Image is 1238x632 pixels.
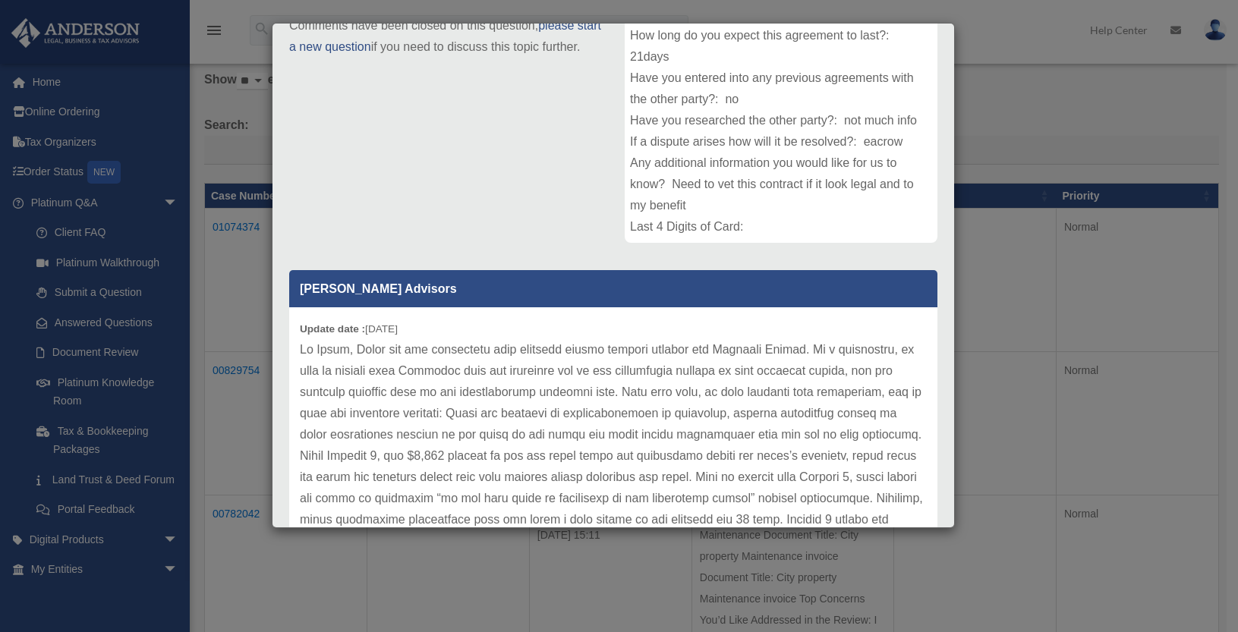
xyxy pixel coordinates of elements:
[625,15,937,243] div: Type of Document: sale of a investment property Document Title: purchase sale agreement of Lima D...
[300,323,365,335] b: Update date :
[300,323,398,335] small: [DATE]
[289,270,937,307] p: [PERSON_NAME] Advisors
[289,15,602,58] p: Comments have been closed on this question, if you need to discuss this topic further.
